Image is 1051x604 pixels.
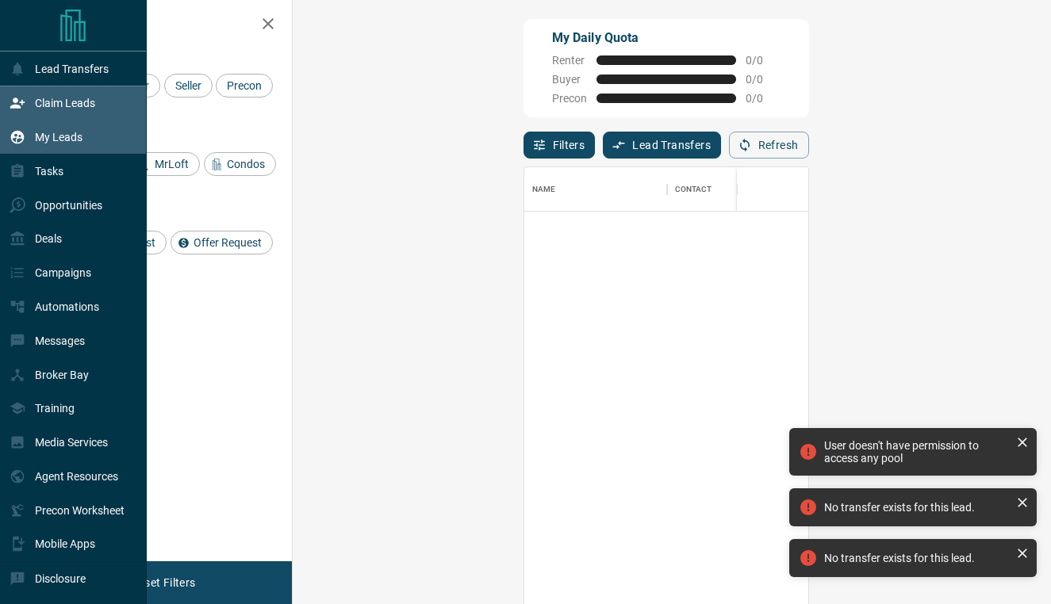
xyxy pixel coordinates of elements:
div: Offer Request [171,231,273,254]
button: Reset Filters [121,569,205,596]
button: Refresh [729,132,809,159]
div: No transfer exists for this lead. [824,501,1010,514]
div: Contact [675,167,712,212]
div: MrLoft [132,152,200,176]
span: Seller [170,79,207,92]
span: Offer Request [188,236,267,249]
button: Lead Transfers [603,132,721,159]
h2: Filters [51,16,276,35]
span: MrLoft [149,158,194,170]
div: Contact [667,167,794,212]
div: Seller [164,74,213,97]
span: Precon [221,79,267,92]
span: Buyer [552,73,587,86]
div: Name [532,167,556,212]
div: Condos [204,152,276,176]
p: My Daily Quota [552,29,781,48]
div: No transfer exists for this lead. [824,552,1010,564]
span: 0 / 0 [746,54,781,67]
span: Renter [552,54,587,67]
span: 0 / 0 [746,92,781,105]
span: Precon [552,92,587,105]
div: User doesn't have permission to access any pool [824,439,1010,464]
div: Name [524,167,667,212]
span: Condos [221,158,270,170]
div: Precon [216,74,273,97]
span: 0 / 0 [746,73,781,86]
button: Filters [524,132,596,159]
